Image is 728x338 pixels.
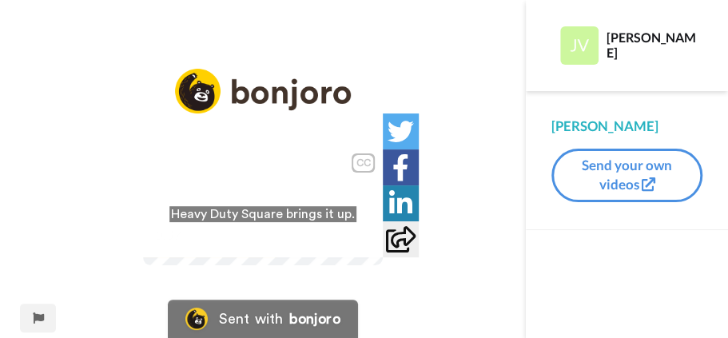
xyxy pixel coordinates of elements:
[169,206,356,222] span: Heavy Duty Square brings it up.
[154,225,182,245] span: 0:37
[168,300,358,338] a: Bonjoro LogoSent withbonjoro
[289,312,340,326] div: bonjoro
[353,155,373,171] div: CC
[551,149,702,202] button: Send your own videos
[194,225,222,245] span: 1:07
[352,227,368,243] img: Full screen
[551,117,702,136] div: [PERSON_NAME]
[219,312,283,326] div: Sent with
[560,26,599,65] img: Profile Image
[185,225,191,245] span: /
[185,308,208,330] img: Bonjoro Logo
[175,69,351,114] img: logo_full.png
[607,30,702,60] div: [PERSON_NAME]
